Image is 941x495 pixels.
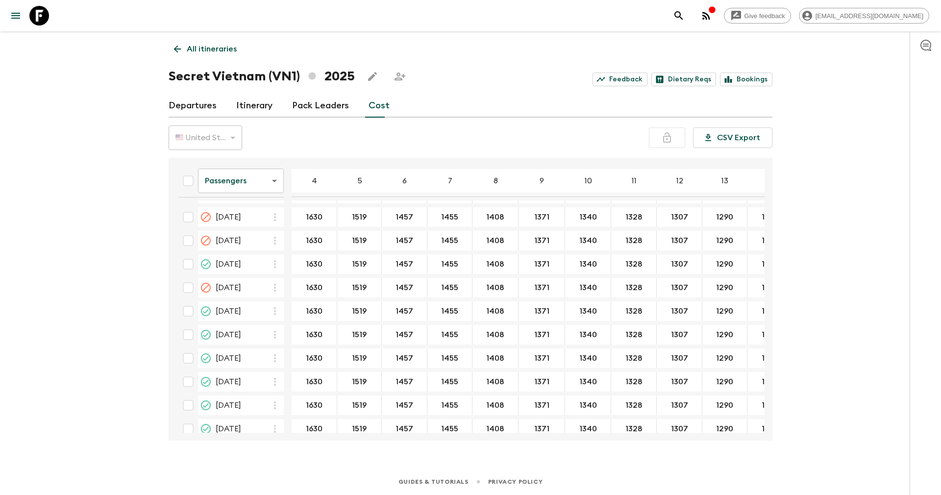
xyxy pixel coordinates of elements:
div: 03 Oct 2025; 11 [611,301,657,321]
div: 14 Nov 2025; 10 [565,419,611,439]
p: 6 [402,175,407,187]
button: 1340 [568,278,609,297]
div: 14 Nov 2025; 9 [519,419,565,439]
div: 17 Oct 2025; 14 [747,325,793,345]
svg: Cancelled [200,282,212,294]
svg: On Sale [200,376,212,388]
div: Passengers [198,167,284,195]
button: 1455 [429,396,470,415]
button: search adventures [669,6,689,25]
button: 1340 [568,372,609,392]
div: 07 Nov 2025; 10 [565,396,611,415]
button: 1290 [704,419,745,439]
span: [DATE] [216,258,241,270]
button: 1457 [384,301,425,321]
span: [DATE] [216,329,241,341]
div: 26 Sep 2025; 7 [427,278,472,297]
button: 1328 [614,301,654,321]
div: 31 Oct 2025; 6 [382,372,427,392]
div: 12 Sep 2025; 11 [611,231,657,250]
div: 12 Sep 2025; 8 [472,231,519,250]
svg: Guaranteed [200,399,212,411]
button: CSV Export [693,127,772,148]
button: 1371 [522,372,561,392]
button: 1455 [429,278,470,297]
button: 1457 [384,348,425,368]
div: 31 Oct 2025; 8 [472,372,519,392]
div: 12 Sep 2025; 5 [337,231,382,250]
div: 14 Nov 2025; 14 [747,419,793,439]
button: 1307 [659,207,700,227]
button: 1519 [340,325,378,345]
div: 14 Nov 2025; 13 [702,419,747,439]
div: 24 Oct 2025; 6 [382,348,427,368]
div: 19 Sep 2025; 5 [337,254,382,274]
div: 03 Oct 2025; 7 [427,301,472,321]
p: 11 [632,175,637,187]
button: 1457 [384,254,425,274]
a: Privacy Policy [488,476,543,487]
div: 03 Oct 2025; 9 [519,301,565,321]
div: 07 Nov 2025; 7 [427,396,472,415]
button: 1519 [340,372,378,392]
div: 05 Sep 2025; 10 [565,207,611,227]
div: 05 Sep 2025; 5 [337,207,382,227]
button: 1408 [474,207,516,227]
div: 05 Sep 2025; 14 [747,207,793,227]
div: 24 Oct 2025; 5 [337,348,382,368]
span: [DATE] [216,282,241,294]
button: 1455 [429,348,470,368]
p: 13 [721,175,728,187]
div: 05 Sep 2025; 7 [427,207,472,227]
button: 1519 [340,348,378,368]
div: 26 Sep 2025; 12 [657,278,702,297]
span: [DATE] [216,235,241,247]
span: [DATE] [216,305,241,317]
button: 1408 [474,325,516,345]
button: 1630 [294,254,334,274]
a: Itinerary [236,94,272,118]
button: 1519 [340,207,378,227]
button: 1455 [429,254,470,274]
p: 8 [494,175,498,187]
div: 24 Oct 2025; 4 [292,348,337,368]
div: 24 Oct 2025; 12 [657,348,702,368]
div: 24 Oct 2025; 9 [519,348,565,368]
button: 1307 [659,254,700,274]
div: 19 Sep 2025; 4 [292,254,337,274]
p: 4 [312,175,317,187]
a: Bookings [720,73,772,86]
div: 03 Oct 2025; 4 [292,301,337,321]
button: 1457 [384,207,425,227]
a: Guides & Tutorials [398,476,469,487]
svg: Guaranteed [200,329,212,341]
div: 26 Sep 2025; 11 [611,278,657,297]
button: 1307 [659,348,700,368]
button: 1455 [429,231,470,250]
p: 12 [676,175,683,187]
button: 1340 [568,301,609,321]
button: 1455 [429,207,470,227]
button: 1519 [340,231,378,250]
button: 1274 [750,231,791,250]
button: 1290 [704,372,745,392]
button: menu [6,6,25,25]
div: 07 Nov 2025; 9 [519,396,565,415]
button: 1519 [340,396,378,415]
button: 1455 [429,301,470,321]
div: 05 Sep 2025; 4 [292,207,337,227]
button: 1340 [568,348,609,368]
button: 1457 [384,396,425,415]
span: [EMAIL_ADDRESS][DOMAIN_NAME] [810,12,929,20]
span: [DATE] [216,423,241,435]
span: [DATE] [216,352,241,364]
button: 1340 [568,396,609,415]
span: [DATE] [216,376,241,388]
button: 1290 [704,278,745,297]
div: 17 Oct 2025; 6 [382,325,427,345]
div: 03 Oct 2025; 6 [382,301,427,321]
button: 1340 [568,207,609,227]
button: 1408 [474,301,516,321]
button: 1290 [704,325,745,345]
svg: On Sale [200,423,212,435]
